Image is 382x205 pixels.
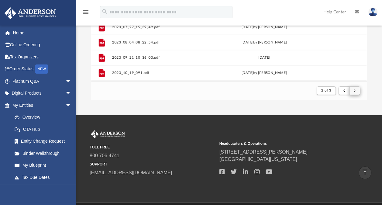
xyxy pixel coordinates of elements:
[219,157,297,162] a: [GEOGRAPHIC_DATA][US_STATE]
[90,153,119,158] a: 800.706.4741
[215,70,314,76] div: [DATE] by [PERSON_NAME]
[359,166,371,179] a: vertical_align_top
[90,144,215,150] small: TOLL FREE
[65,99,77,112] span: arrow_drop_down
[9,111,81,123] a: Overview
[215,40,314,45] div: [DATE] by [PERSON_NAME]
[90,170,172,175] a: [EMAIL_ADDRESS][DOMAIN_NAME]
[112,40,212,44] button: 2023_08_04_08_22_54.pdf
[3,7,58,19] img: Anderson Advisors Platinum Portal
[219,141,345,146] small: Headquarters & Operations
[4,75,81,87] a: Platinum Q&Aarrow_drop_down
[4,99,81,111] a: My Entitiesarrow_drop_down
[4,183,77,196] a: My [PERSON_NAME] Teamarrow_drop_down
[215,25,314,30] div: [DATE] by [PERSON_NAME]
[35,64,48,74] div: NEW
[82,12,89,16] a: menu
[9,147,81,159] a: Binder Walkthrough
[368,8,377,16] img: User Pic
[90,162,215,167] small: SUPPORT
[112,56,212,60] button: 2023_09_21_10_36_03.pdf
[361,169,369,176] i: vertical_align_top
[4,51,81,63] a: Tax Organizers
[9,135,81,148] a: Entity Change Request
[90,130,126,138] img: Anderson Advisors Platinum Portal
[102,8,108,15] i: search
[9,159,77,172] a: My Blueprint
[4,27,81,39] a: Home
[65,75,77,88] span: arrow_drop_down
[4,63,81,75] a: Order StatusNEW
[112,25,212,29] button: 2023_07_27_15_39_49.pdf
[65,87,77,100] span: arrow_drop_down
[65,183,77,196] span: arrow_drop_down
[9,123,81,135] a: CTA Hub
[4,39,81,51] a: Online Ordering
[4,87,81,99] a: Digital Productsarrow_drop_down
[82,9,89,16] i: menu
[9,171,81,183] a: Tax Due Dates
[321,89,331,92] span: 2 of 3
[219,149,308,155] a: [STREET_ADDRESS][PERSON_NAME]
[215,55,314,61] div: [DATE]
[112,71,212,75] button: 2023_10_19_091.pdf
[317,86,336,95] button: 2 of 3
